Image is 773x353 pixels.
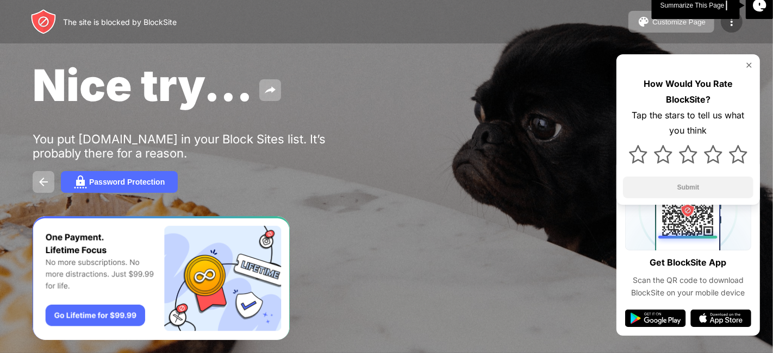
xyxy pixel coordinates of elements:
[629,145,647,163] img: star.svg
[623,108,753,139] div: Tap the stars to tell us what you think
[33,59,253,111] span: Nice try...
[654,145,672,163] img: star.svg
[33,132,369,160] div: You put [DOMAIN_NAME] in your Block Sites list. It’s probably there for a reason.
[725,15,738,28] img: menu-icon.svg
[89,178,165,186] div: Password Protection
[264,84,277,97] img: share.svg
[623,177,753,198] button: Submit
[704,145,722,163] img: star.svg
[650,255,727,270] div: Get BlockSite App
[74,175,87,188] img: password.svg
[625,310,686,327] img: google-play.svg
[61,171,178,193] button: Password Protection
[729,145,747,163] img: star.svg
[745,61,753,70] img: rate-us-close.svg
[33,216,290,340] iframe: Banner
[63,17,177,27] div: The site is blocked by BlockSite
[679,145,697,163] img: star.svg
[637,15,650,28] img: pallet.svg
[623,76,753,108] div: How Would You Rate BlockSite?
[625,274,751,299] div: Scan the QR code to download BlockSite on your mobile device
[652,18,706,26] div: Customize Page
[628,11,714,33] button: Customize Page
[690,310,751,327] img: app-store.svg
[37,175,50,188] img: back.svg
[30,9,57,35] img: header-logo.svg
